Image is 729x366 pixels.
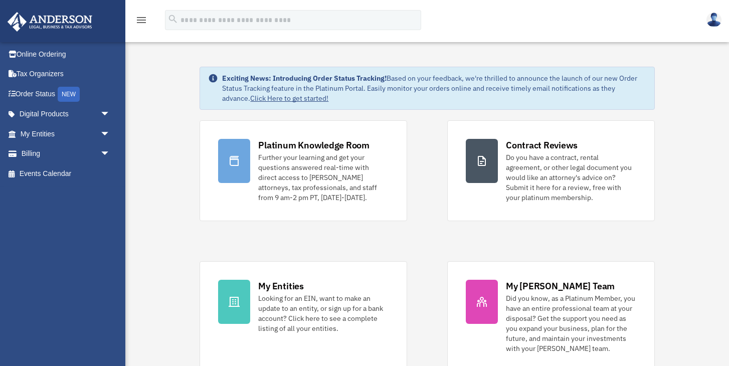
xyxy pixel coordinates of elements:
[222,74,387,83] strong: Exciting News: Introducing Order Status Tracking!
[506,152,636,203] div: Do you have a contract, rental agreement, or other legal document you would like an attorney's ad...
[706,13,721,27] img: User Pic
[7,44,125,64] a: Online Ordering
[100,104,120,125] span: arrow_drop_down
[200,120,407,221] a: Platinum Knowledge Room Further your learning and get your questions answered real-time with dire...
[7,64,125,84] a: Tax Organizers
[7,104,125,124] a: Digital Productsarrow_drop_down
[250,94,328,103] a: Click Here to get started!
[100,124,120,144] span: arrow_drop_down
[258,293,389,333] div: Looking for an EIN, want to make an update to an entity, or sign up for a bank account? Click her...
[58,87,80,102] div: NEW
[258,280,303,292] div: My Entities
[7,163,125,184] a: Events Calendar
[100,144,120,164] span: arrow_drop_down
[258,152,389,203] div: Further your learning and get your questions answered real-time with direct access to [PERSON_NAM...
[5,12,95,32] img: Anderson Advisors Platinum Portal
[506,293,636,353] div: Did you know, as a Platinum Member, you have an entire professional team at your disposal? Get th...
[135,14,147,26] i: menu
[506,280,615,292] div: My [PERSON_NAME] Team
[447,120,655,221] a: Contract Reviews Do you have a contract, rental agreement, or other legal document you would like...
[7,124,125,144] a: My Entitiesarrow_drop_down
[7,84,125,104] a: Order StatusNEW
[222,73,646,103] div: Based on your feedback, we're thrilled to announce the launch of our new Order Status Tracking fe...
[167,14,178,25] i: search
[506,139,578,151] div: Contract Reviews
[258,139,370,151] div: Platinum Knowledge Room
[135,18,147,26] a: menu
[7,144,125,164] a: Billingarrow_drop_down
